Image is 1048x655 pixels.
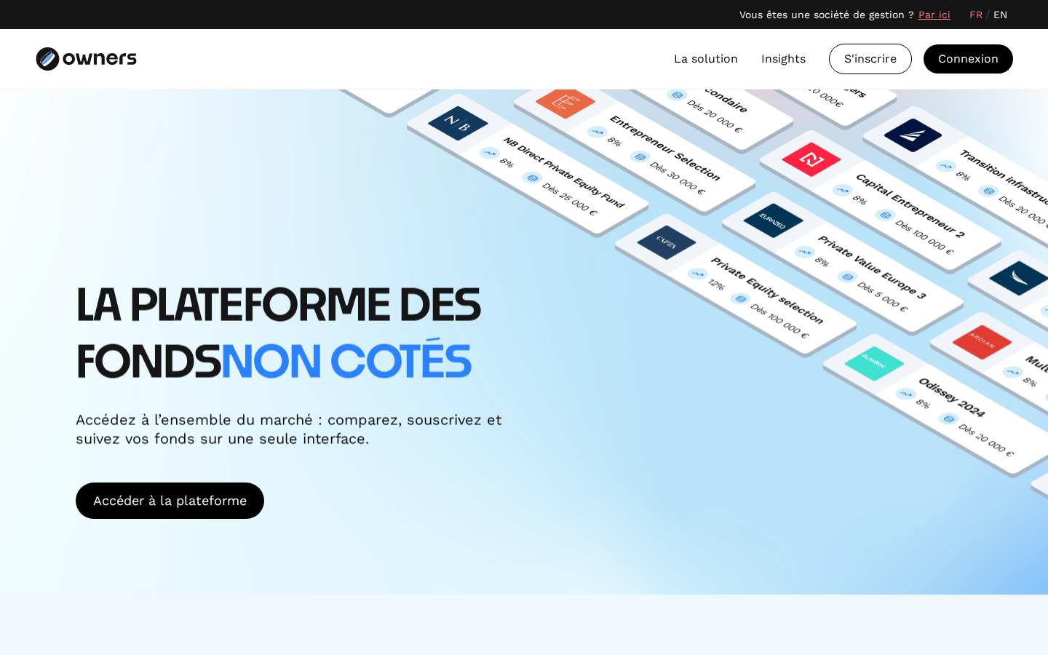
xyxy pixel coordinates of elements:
[761,50,806,68] a: Insights
[830,44,911,74] div: S'inscrire
[985,6,991,23] div: /
[969,7,982,23] a: FR
[76,410,512,448] div: Accédez à l’ensemble du marché : comparez, souscrivez et suivez vos fonds sur une seule interface.
[924,44,1013,74] a: Connexion
[76,483,264,519] a: Accéder à la plateforme
[674,50,738,68] a: La solution
[76,279,571,393] h1: LA PLATEFORME DES FONDS
[221,343,471,386] span: non cotés
[739,7,914,23] div: Vous êtes une société de gestion ?
[993,7,1007,23] a: EN
[918,7,950,23] a: Par ici
[829,44,912,74] a: S'inscrire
